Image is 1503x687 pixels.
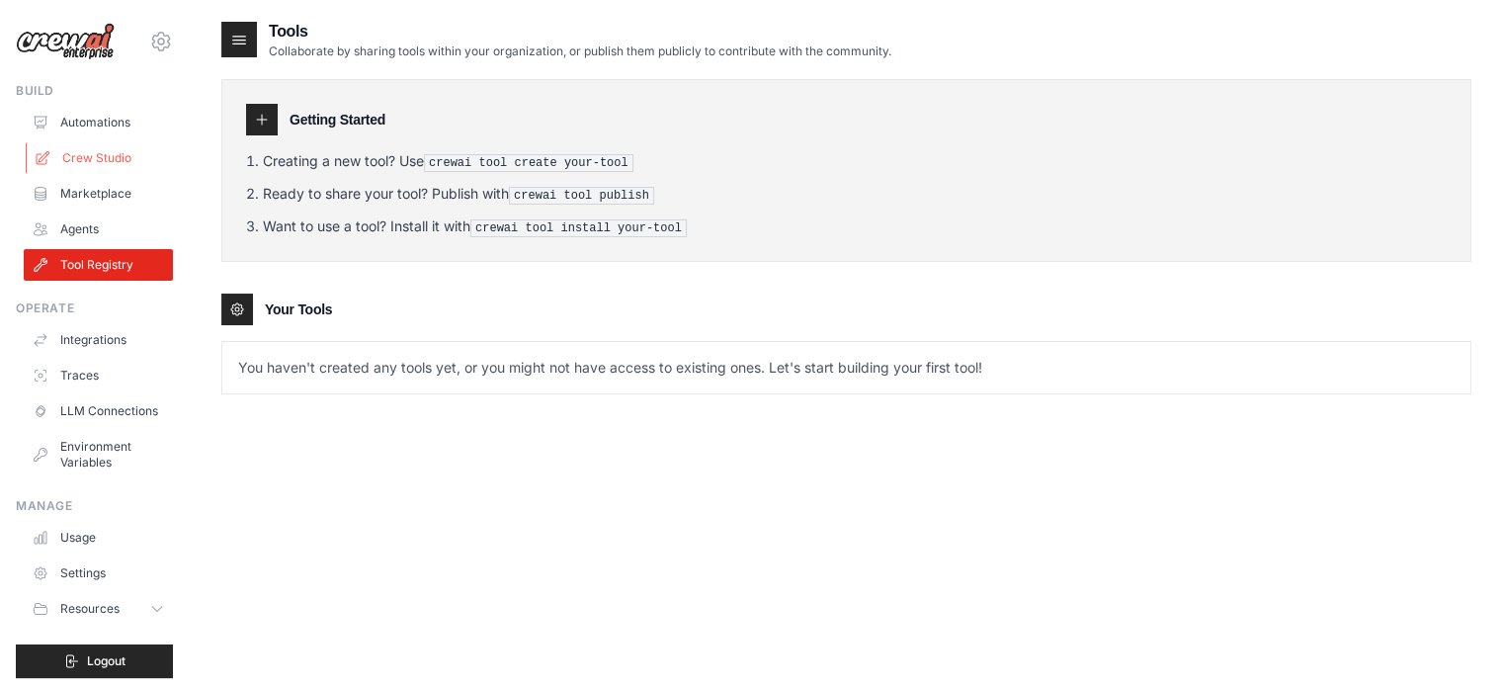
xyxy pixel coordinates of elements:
[24,558,173,589] a: Settings
[60,601,120,617] span: Resources
[24,395,173,427] a: LLM Connections
[24,107,173,138] a: Automations
[26,142,175,174] a: Crew Studio
[16,644,173,678] button: Logout
[24,249,173,281] a: Tool Registry
[24,324,173,356] a: Integrations
[265,300,332,319] h3: Your Tools
[87,653,125,669] span: Logout
[269,43,891,59] p: Collaborate by sharing tools within your organization, or publish them publicly to contribute wit...
[16,23,115,60] img: Logo
[16,301,173,316] div: Operate
[24,214,173,245] a: Agents
[24,178,173,210] a: Marketplace
[470,219,687,237] pre: crewai tool install your-tool
[509,187,654,205] pre: crewai tool publish
[424,154,633,172] pre: crewai tool create your-tool
[246,151,1447,172] li: Creating a new tool? Use
[24,522,173,554] a: Usage
[269,20,891,43] h2: Tools
[24,593,173,625] button: Resources
[16,83,173,99] div: Build
[24,431,173,478] a: Environment Variables
[246,184,1447,205] li: Ready to share your tool? Publish with
[16,498,173,514] div: Manage
[24,360,173,391] a: Traces
[290,110,385,129] h3: Getting Started
[222,342,1470,393] p: You haven't created any tools yet, or you might not have access to existing ones. Let's start bui...
[246,216,1447,237] li: Want to use a tool? Install it with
